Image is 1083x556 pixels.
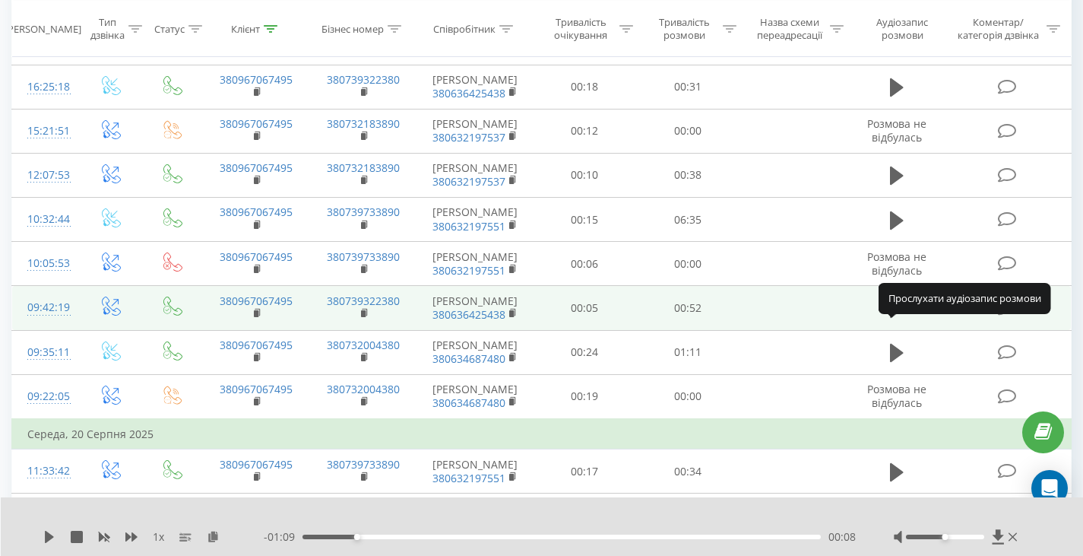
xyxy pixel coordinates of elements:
[861,16,943,42] div: Аудіозапис розмови
[354,534,360,540] div: Accessibility label
[220,205,293,219] a: 380967067495
[154,22,185,35] div: Статус
[27,382,63,411] div: 09:22:05
[417,153,533,197] td: [PERSON_NAME]
[954,16,1043,42] div: Коментар/категорія дзвінка
[533,153,636,197] td: 00:10
[327,338,400,352] a: 380732004380
[417,450,533,494] td: [PERSON_NAME]
[27,456,63,486] div: 11:33:42
[867,116,926,145] span: Розмова не відбулась
[12,419,1072,450] td: Середа, 20 Серпня 2025
[636,330,739,374] td: 01:11
[27,116,63,146] div: 15:21:51
[636,153,739,197] td: 00:38
[942,534,948,540] div: Accessibility label
[533,286,636,330] td: 00:05
[321,22,384,35] div: Бізнес номер
[327,294,400,308] a: 380739322380
[90,16,125,42] div: Тип дзвінка
[432,174,505,189] a: 380632197537
[220,294,293,308] a: 380967067495
[533,450,636,494] td: 00:17
[828,529,856,545] span: 00:08
[433,22,496,35] div: Співробітник
[27,293,63,322] div: 09:42:19
[327,72,400,87] a: 380739322380
[533,330,636,374] td: 00:24
[432,263,505,278] a: 380632197551
[533,494,636,538] td: 00:08
[432,307,505,322] a: 380636425438
[5,22,81,35] div: [PERSON_NAME]
[533,109,636,153] td: 00:12
[754,16,827,42] div: Назва схеми переадресації
[651,16,719,42] div: Тривалість розмови
[636,198,739,242] td: 06:35
[327,160,400,175] a: 380732183890
[432,219,505,234] a: 380632197551
[432,471,505,485] a: 380632197551
[533,198,636,242] td: 00:15
[636,65,739,109] td: 00:31
[220,160,293,175] a: 380967067495
[417,198,533,242] td: [PERSON_NAME]
[220,116,293,131] a: 380967067495
[867,249,926,278] span: Розмова не відбулась
[432,86,505,100] a: 380636425438
[867,382,926,410] span: Розмова не відбулась
[264,529,302,545] span: - 01:09
[636,109,739,153] td: 00:00
[636,286,739,330] td: 00:52
[327,457,400,472] a: 380739733890
[231,22,260,35] div: Клієнт
[27,160,63,190] div: 12:07:53
[27,205,63,234] div: 10:32:44
[636,450,739,494] td: 00:34
[546,16,615,42] div: Тривалість очікування
[220,338,293,352] a: 380967067495
[327,249,400,264] a: 380739733890
[417,286,533,330] td: [PERSON_NAME]
[153,529,164,545] span: 1 x
[27,338,63,367] div: 09:35:11
[432,351,505,366] a: 380634687480
[417,65,533,109] td: [PERSON_NAME]
[417,109,533,153] td: [PERSON_NAME]
[327,116,400,131] a: 380732183890
[220,382,293,396] a: 380967067495
[27,72,63,102] div: 16:25:18
[417,242,533,286] td: [PERSON_NAME]
[533,242,636,286] td: 00:06
[27,249,63,278] div: 10:05:53
[533,374,636,419] td: 00:19
[220,249,293,264] a: 380967067495
[432,396,505,410] a: 380634687480
[327,382,400,396] a: 380732004380
[417,330,533,374] td: [PERSON_NAME]
[533,65,636,109] td: 00:18
[327,205,400,219] a: 380739733890
[432,130,505,145] a: 380632197537
[636,242,739,286] td: 00:00
[1031,470,1068,507] div: Open Intercom Messenger
[417,374,533,419] td: [PERSON_NAME]
[220,457,293,472] a: 380967067495
[879,283,1051,313] div: Прослухати аудіозапис розмови
[220,72,293,87] a: 380967067495
[417,494,533,538] td: [PERSON_NAME]
[636,494,739,538] td: 00:32
[636,374,739,419] td: 00:00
